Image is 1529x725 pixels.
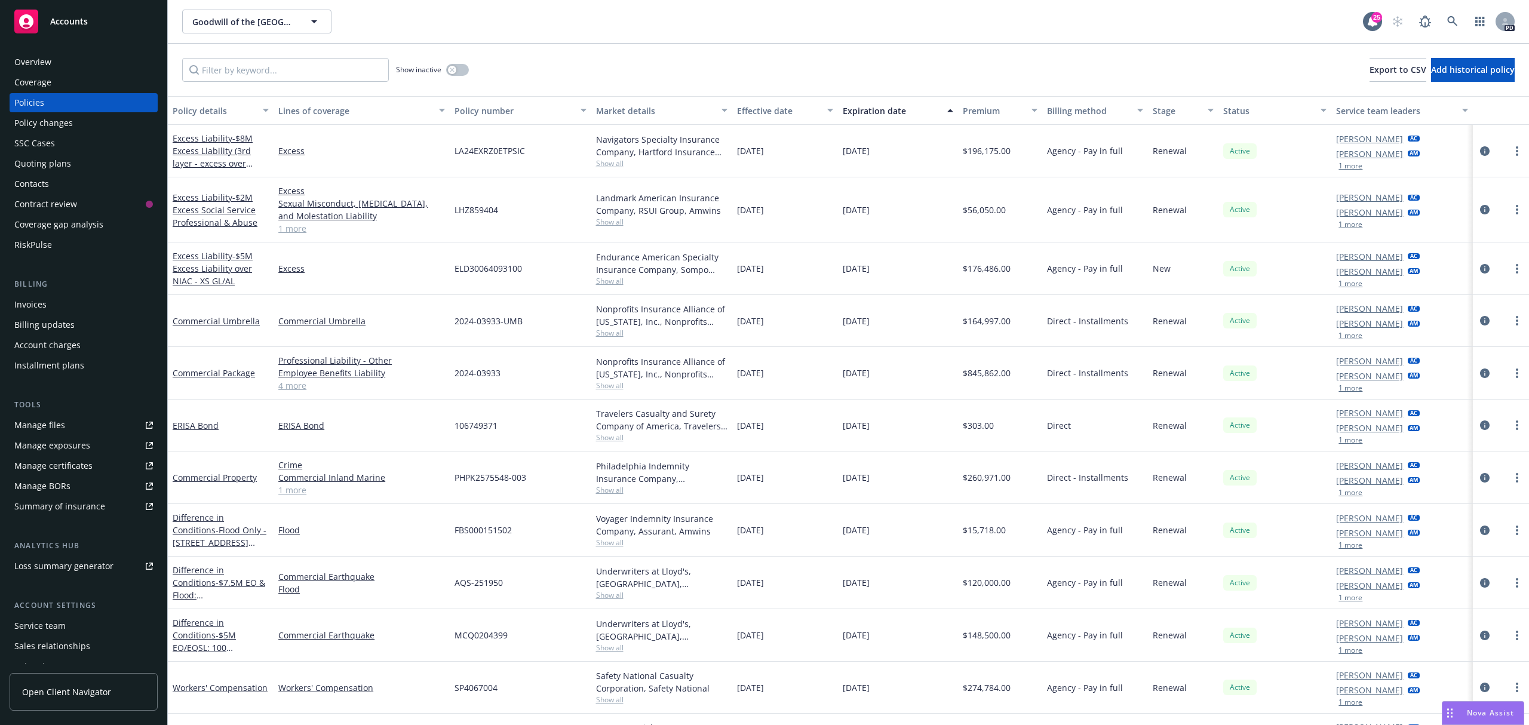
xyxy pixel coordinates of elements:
a: Excess [278,185,445,197]
span: $164,997.00 [963,315,1011,327]
a: [PERSON_NAME] [1336,148,1403,160]
a: [PERSON_NAME] [1336,632,1403,644]
span: Active [1228,577,1252,588]
span: Renewal [1153,315,1187,327]
div: Related accounts [14,657,83,676]
span: - Flood Only - [STREET_ADDRESS][US_STATE] [173,524,266,561]
a: [PERSON_NAME] [1336,302,1403,315]
span: Active [1228,525,1252,536]
span: Show all [596,328,727,338]
div: Nonprofits Insurance Alliance of [US_STATE], Inc., Nonprofits Insurance Alliance of [US_STATE], I... [596,355,727,380]
a: Switch app [1468,10,1492,33]
div: Coverage gap analysis [14,215,103,234]
a: Contacts [10,174,158,193]
div: Policy number [455,105,573,117]
a: Difference in Conditions [173,564,265,626]
div: Status [1223,105,1313,117]
div: Billing updates [14,315,75,334]
a: Contract review [10,195,158,214]
span: Accounts [50,17,88,26]
span: ELD30064093100 [455,262,522,275]
a: RiskPulse [10,235,158,254]
span: Agency - Pay in full [1047,576,1123,589]
a: circleInformation [1478,576,1492,590]
div: Philadelphia Indemnity Insurance Company, [GEOGRAPHIC_DATA] Insurance Companies [596,460,727,485]
span: $845,862.00 [963,367,1011,379]
button: Stage [1148,96,1218,125]
span: [DATE] [843,681,870,694]
a: Commercial Earthquake [278,570,445,583]
a: Commercial Property [173,472,257,483]
a: Start snowing [1386,10,1410,33]
div: Navigators Specialty Insurance Company, Hartford Insurance Group [596,133,727,158]
a: circleInformation [1478,471,1492,485]
div: Contract review [14,195,77,214]
span: Open Client Navigator [22,686,111,698]
div: Policy details [173,105,256,117]
a: more [1510,366,1524,380]
a: 1 more [278,484,445,496]
span: [DATE] [737,204,764,216]
div: Policy changes [14,113,73,133]
a: [PERSON_NAME] [1336,407,1403,419]
span: [DATE] [737,681,764,694]
div: Manage certificates [14,456,93,475]
a: circleInformation [1478,144,1492,158]
span: [DATE] [737,419,764,432]
div: Manage exposures [14,436,90,455]
span: Active [1228,368,1252,379]
div: Drag to move [1442,702,1457,724]
span: Active [1228,146,1252,156]
div: Nonprofits Insurance Alliance of [US_STATE], Inc., Nonprofits Insurance Alliance of [US_STATE], I... [596,303,727,328]
span: [DATE] [843,262,870,275]
span: [DATE] [843,145,870,157]
a: Commercial Umbrella [173,315,260,327]
span: $15,718.00 [963,524,1006,536]
button: Export to CSV [1370,58,1426,82]
div: Endurance American Specialty Insurance Company, Sompo International, Amwins [596,251,727,276]
a: more [1510,628,1524,643]
a: Invoices [10,295,158,314]
a: Accounts [10,5,158,38]
span: Show all [596,276,727,286]
button: 1 more [1338,594,1362,601]
div: SSC Cases [14,134,55,153]
span: Direct - Installments [1047,367,1128,379]
span: Agency - Pay in full [1047,524,1123,536]
a: Excess [278,262,445,275]
span: Show all [596,432,727,443]
input: Filter by keyword... [182,58,389,82]
span: [DATE] [737,524,764,536]
span: Active [1228,630,1252,641]
span: Active [1228,682,1252,693]
span: - $5M Excess Liability over NIAC - XS GL/AL [173,250,253,287]
div: Billing method [1047,105,1130,117]
span: $303.00 [963,419,994,432]
a: circleInformation [1478,680,1492,695]
span: Direct - Installments [1047,471,1128,484]
a: Manage exposures [10,436,158,455]
button: Policy number [450,96,591,125]
span: $196,175.00 [963,145,1011,157]
span: MCQ0204399 [455,629,508,641]
button: Lines of coverage [274,96,450,125]
div: Landmark American Insurance Company, RSUI Group, Amwins [596,192,727,217]
button: 1 more [1338,385,1362,392]
a: more [1510,471,1524,485]
span: Agency - Pay in full [1047,204,1123,216]
button: Effective date [732,96,838,125]
span: - $7.5M EQ & Flood: [STREET_ADDRESS][US_STATE] [173,577,265,626]
div: 25 [1371,12,1382,23]
span: 106749371 [455,419,498,432]
a: more [1510,144,1524,158]
button: Policy details [168,96,274,125]
span: Renewal [1153,419,1187,432]
a: Professional Liability - Other [278,354,445,367]
span: - $2M Excess Social Service Professional & Abuse [173,192,257,228]
div: Loss summary generator [14,557,113,576]
span: [DATE] [843,315,870,327]
div: Safety National Casualty Corporation, Safety National [596,669,727,695]
span: Show all [596,380,727,391]
a: circleInformation [1478,314,1492,328]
